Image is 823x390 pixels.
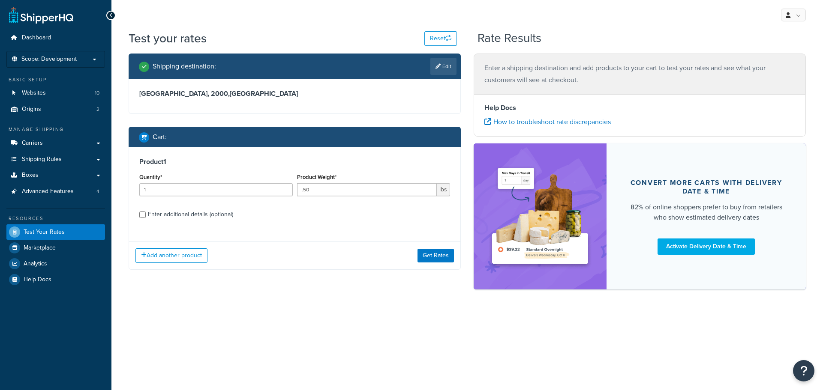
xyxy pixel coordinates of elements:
[6,167,105,183] a: Boxes
[6,272,105,287] a: Help Docs
[6,135,105,151] a: Carriers
[418,249,454,262] button: Get Rates
[22,156,62,163] span: Shipping Rules
[6,184,105,199] li: Advanced Features
[153,133,167,141] h2: Cart :
[484,103,795,113] h4: Help Docs
[6,85,105,101] a: Websites10
[6,30,105,46] a: Dashboard
[6,76,105,83] div: Basic Setup
[139,174,162,180] label: Quantity*
[627,179,785,196] div: Convert more carts with delivery date & time
[24,229,65,236] span: Test Your Rates
[478,32,541,45] h2: Rate Results
[24,244,56,252] span: Marketplace
[6,126,105,133] div: Manage Shipping
[153,63,216,70] h2: Shipping destination :
[135,248,207,263] button: Add another product
[484,62,795,86] p: Enter a shipping destination and add products to your cart to test your rates and see what your c...
[22,172,39,179] span: Boxes
[6,152,105,167] a: Shipping Rules
[22,106,41,113] span: Origins
[6,85,105,101] li: Websites
[6,224,105,240] a: Test Your Rates
[22,34,51,42] span: Dashboard
[6,184,105,199] a: Advanced Features4
[484,117,611,127] a: How to troubleshoot rate discrepancies
[129,30,207,47] h1: Test your rates
[6,101,105,117] li: Origins
[148,208,233,220] div: Enter additional details (optional)
[658,238,755,255] a: Activate Delivery Date & Time
[627,202,785,223] div: 82% of online shoppers prefer to buy from retailers who show estimated delivery dates
[424,31,457,46] button: Reset
[297,174,336,180] label: Product Weight*
[6,101,105,117] a: Origins2
[22,188,74,195] span: Advanced Features
[6,215,105,222] div: Resources
[793,360,814,381] button: Open Resource Center
[6,240,105,256] a: Marketplace
[139,89,450,98] h3: [GEOGRAPHIC_DATA], 2000 , [GEOGRAPHIC_DATA]
[139,211,146,218] input: Enter additional details (optional)
[430,58,457,75] a: Edit
[139,183,293,196] input: 0.0
[24,260,47,268] span: Analytics
[22,89,46,97] span: Websites
[96,188,99,195] span: 4
[24,276,51,283] span: Help Docs
[21,56,77,63] span: Scope: Development
[437,183,450,196] span: lbs
[139,158,450,166] h3: Product 1
[95,89,99,97] span: 10
[22,140,43,147] span: Carriers
[6,256,105,271] a: Analytics
[487,156,594,277] img: feature-image-ddt-36eae7f7280da8017bfb280eaccd9c446f90b1fe08728e4019434db127062ab4.png
[96,106,99,113] span: 2
[297,183,437,196] input: 0.00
